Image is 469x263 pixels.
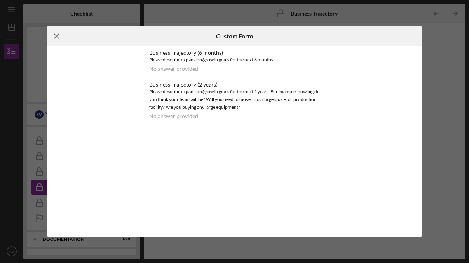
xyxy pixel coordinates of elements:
[149,50,320,56] div: Business Trajectory (6 months)
[149,82,320,88] div: Business Trajectory (2 years)
[216,33,253,40] h6: Custom Form
[149,113,198,119] div: No answer provided
[149,88,320,111] div: Please describe expansion/growth goals for the next 2 years. For example, how big do you think yo...
[149,66,198,72] div: No answer provided
[149,56,320,64] div: Please describe expansion/growth goals for the next 6 months.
